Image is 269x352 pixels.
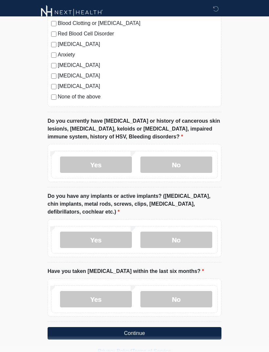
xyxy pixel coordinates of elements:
[51,94,56,100] input: None of the above
[51,31,56,37] input: Red Blood Cell Disorder
[58,40,218,48] label: [MEDICAL_DATA]
[51,63,56,68] input: [MEDICAL_DATA]
[140,232,212,248] label: No
[60,291,132,307] label: Yes
[58,72,218,80] label: [MEDICAL_DATA]
[60,232,132,248] label: Yes
[140,156,212,173] label: No
[60,156,132,173] label: Yes
[58,51,218,59] label: Anxiety
[51,73,56,79] input: [MEDICAL_DATA]
[58,61,218,69] label: [MEDICAL_DATA]
[48,117,221,141] label: Do you currently have [MEDICAL_DATA] or history of cancerous skin lesion/s, [MEDICAL_DATA], keloi...
[140,291,212,307] label: No
[51,52,56,58] input: Anxiety
[58,30,218,38] label: Red Blood Cell Disorder
[48,267,204,275] label: Have you taken [MEDICAL_DATA] within the last six months?
[41,5,103,20] img: Next-Health Montecito Logo
[51,84,56,89] input: [MEDICAL_DATA]
[48,192,221,216] label: Do you have any implants or active implants? ([MEDICAL_DATA], chin implants, metal rods, screws, ...
[51,42,56,47] input: [MEDICAL_DATA]
[58,93,218,101] label: None of the above
[48,327,221,340] button: Continue
[58,82,218,90] label: [MEDICAL_DATA]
